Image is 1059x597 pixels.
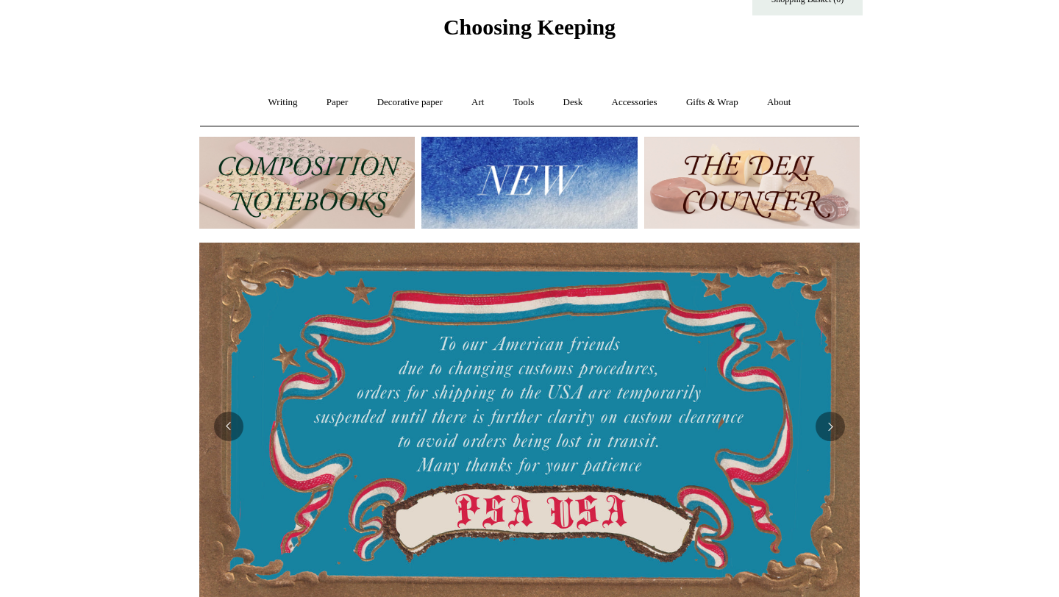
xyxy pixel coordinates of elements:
a: Decorative paper [364,83,456,122]
a: Tools [500,83,548,122]
a: Writing [255,83,311,122]
a: Accessories [599,83,671,122]
span: Choosing Keeping [443,15,616,39]
a: Choosing Keeping [443,26,616,37]
a: About [754,83,805,122]
a: Paper [313,83,362,122]
img: 202302 Composition ledgers.jpg__PID:69722ee6-fa44-49dd-a067-31375e5d54ec [199,137,415,229]
img: New.jpg__PID:f73bdf93-380a-4a35-bcfe-7823039498e1 [421,137,637,229]
img: The Deli Counter [644,137,860,229]
a: Gifts & Wrap [673,83,752,122]
button: Previous [214,412,243,441]
a: Art [458,83,497,122]
button: Next [816,412,845,441]
a: Desk [550,83,596,122]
